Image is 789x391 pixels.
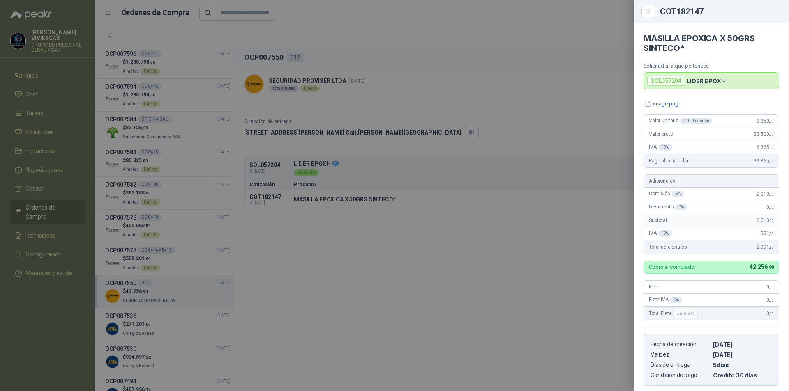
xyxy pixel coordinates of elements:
[767,265,774,270] span: ,90
[651,361,710,368] p: Días de entrega
[672,191,684,197] div: 6 %
[713,341,772,348] p: [DATE]
[649,309,699,318] span: Total Flete
[769,205,774,210] span: ,00
[649,284,660,290] span: Flete
[651,341,710,348] p: Fecha de creación
[761,231,774,236] span: 381
[766,311,774,316] span: 0
[644,175,779,188] div: Adicionales
[644,240,779,254] div: Total adicionales
[769,298,774,302] span: ,00
[769,159,774,163] span: ,00
[713,361,772,368] p: 5 dias
[769,245,774,249] span: ,90
[673,309,698,318] div: Incluido
[769,285,774,289] span: ,00
[766,284,774,290] span: 0
[687,78,725,85] p: LIDER EPOXI-
[766,297,774,303] span: 0
[754,158,774,164] span: 39.865
[644,63,779,69] p: Solicitud a la que pertenece
[649,204,687,210] span: Descuento
[757,244,774,250] span: 2.391
[649,217,667,223] span: Subtotal
[769,218,774,223] span: ,00
[647,76,685,86] div: SOL057204
[680,118,712,124] div: x 10 Unidades
[649,230,672,237] span: IVA
[649,191,684,197] span: Comisión
[757,118,774,124] span: 3.350
[649,158,689,164] span: Pago al proveedor
[769,145,774,150] span: ,00
[769,119,774,123] span: ,00
[754,131,774,137] span: 33.500
[713,351,772,358] p: [DATE]
[644,33,779,53] h4: MASILLA EPOXICA X 50GRS SINTECO*
[660,7,779,16] div: COT182147
[769,231,774,236] span: ,90
[651,372,710,379] p: Condición de pago
[651,351,710,358] p: Validez
[769,311,774,316] span: ,00
[649,131,673,137] span: Valor bruto
[769,132,774,137] span: ,00
[713,372,772,379] p: Crédito 30 días
[649,297,682,303] span: Flete IVA
[658,230,673,237] div: 19 %
[644,7,653,16] button: Close
[649,264,696,270] p: Cobro al comprador
[675,204,687,210] div: 0 %
[757,191,774,197] span: 2.010
[757,144,774,150] span: 6.365
[649,118,712,124] span: Valor unitario
[658,144,673,151] div: 19 %
[670,297,682,303] div: 0 %
[649,144,672,151] span: IVA
[750,263,774,270] span: 42.256
[769,192,774,197] span: ,00
[766,204,774,210] span: 0
[644,99,679,108] button: image.png
[757,217,774,223] span: 2.010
